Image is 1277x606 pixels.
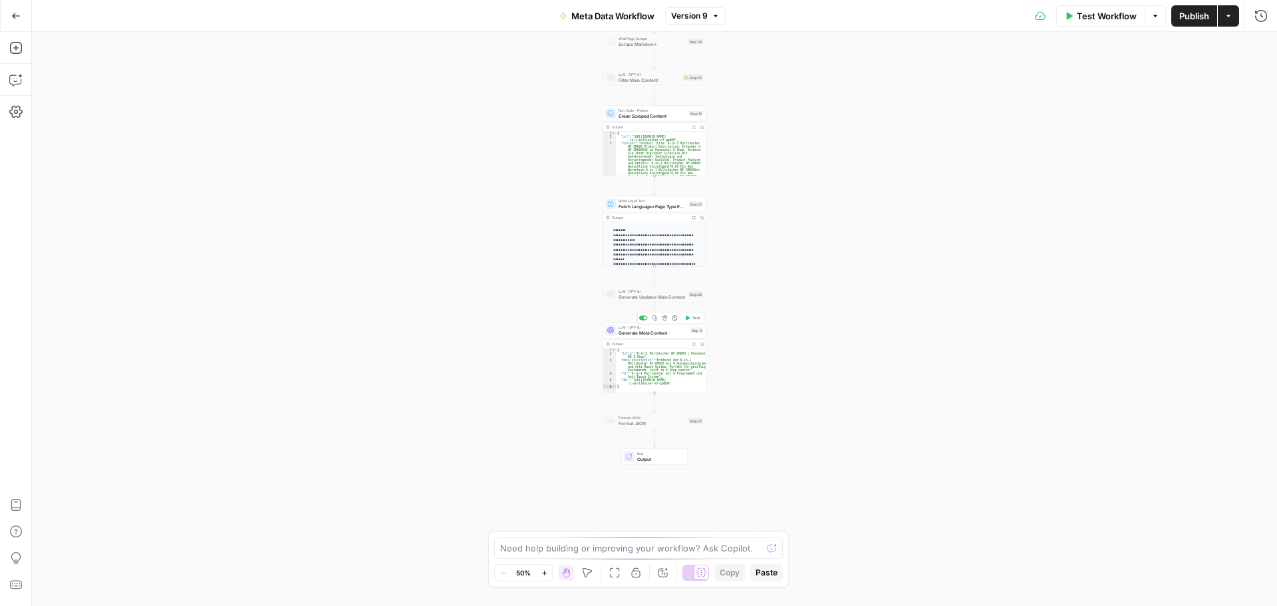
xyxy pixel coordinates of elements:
g: Edge from step_22 to step_26 [654,267,656,286]
div: Step 24 [688,39,704,45]
span: Test Workflow [1077,9,1137,23]
span: LLM · GPT-4o [619,289,686,294]
div: 1 [603,132,616,135]
span: Generate Updated Main Content [619,293,686,300]
div: Step 22 [688,201,703,207]
span: Write Liquid Text [619,198,686,204]
span: Web Page Scrape [619,36,686,41]
div: Step 20 [688,418,703,424]
div: Output [612,215,688,220]
g: Edge from step_26 to step_4 [654,303,656,322]
span: Scrape Markdown [619,41,686,47]
button: Meta Data Workflow [551,5,662,27]
button: Test Workflow [1056,5,1145,27]
g: Edge from step_10 to step_22 [654,176,656,196]
div: Format JSONFormat JSONStep 20 [603,413,706,429]
span: Fetch Language+Page Type Examples [619,203,686,210]
span: Generate Meta Content [619,329,688,336]
div: Output [612,124,688,130]
span: Meta Data Workflow [571,9,654,23]
g: Edge from step_24 to step_25 [654,50,656,69]
span: 50% [516,567,531,578]
span: LLM · GPT-4.1 [619,72,680,77]
button: Copy [714,564,745,581]
div: 4 [603,372,616,379]
span: Test [692,315,700,321]
span: Version 9 [671,10,708,22]
div: 3 [603,359,616,372]
span: Clean Scraped Content [619,112,686,119]
span: LLM · GPT-4o [619,325,688,330]
span: Toggle code folding, rows 1 through 4 [612,132,616,135]
span: Format JSON [619,420,686,426]
div: Step 25 [683,75,703,81]
div: Step 4 [690,327,704,333]
div: Web Page ScrapeScrape MarkdownStep 24 [603,34,706,50]
div: EndOutput [603,449,706,465]
div: 2 [603,135,616,142]
g: Edge from step_3 to step_24 [654,14,656,33]
div: 2 [603,352,616,359]
span: Filter Main Content [619,76,680,83]
button: Publish [1171,5,1217,27]
div: Run Code · PythonClean Scraped ContentStep 10Output{ "url":"[URL][DOMAIN_NAME] -in-1-multikocher-... [603,106,706,176]
span: Format JSON [619,415,686,420]
button: Version 9 [665,7,726,25]
div: Output [612,341,688,347]
div: Step 26 [688,291,703,297]
span: Copy [720,567,740,579]
div: LLM · GPT-4.1Filter Main ContentStep 25 [603,70,706,86]
span: Publish [1179,9,1209,23]
span: Run Code · Python [619,108,686,113]
div: Step 10 [689,110,703,116]
div: LLM · GPT-4oGenerate Updated Main ContentStep 26 [603,287,706,303]
div: 5 [603,379,616,385]
span: Output [637,456,682,462]
button: Paste [750,564,783,581]
g: Edge from step_4 to step_20 [654,393,656,412]
g: Edge from step_25 to step_10 [654,86,656,105]
span: Paste [756,567,778,579]
div: 1 [603,349,616,352]
g: Edge from step_20 to end [654,429,656,448]
button: Test [682,314,703,323]
div: 6 [603,385,616,388]
div: LLM · GPT-4oGenerate Meta ContentStep 4TestOutput{ "title":"6-in-1 Multikocher NF-GM600 | Panason... [603,323,706,393]
span: Toggle code folding, rows 1 through 6 [612,349,616,352]
span: End [637,451,682,456]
